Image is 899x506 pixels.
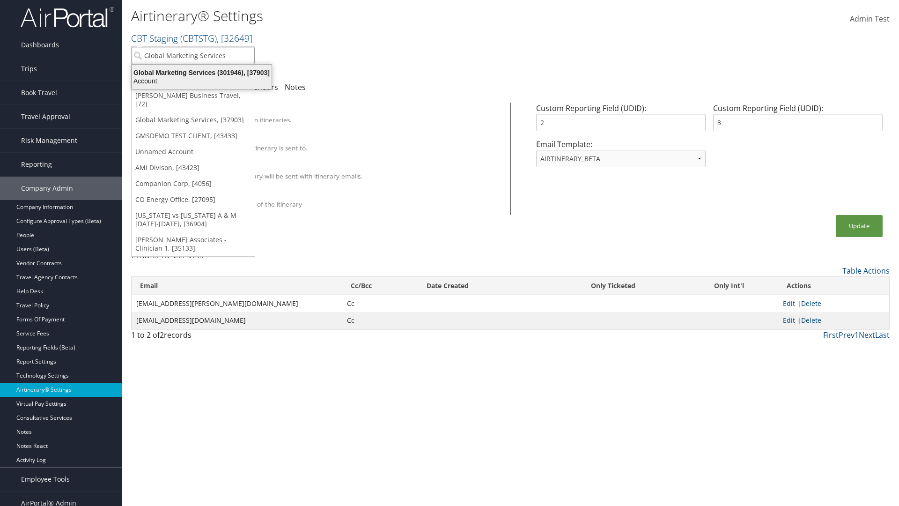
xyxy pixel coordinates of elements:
a: Notes [285,82,306,92]
div: Email Template: [532,139,709,175]
a: Prev [839,330,855,340]
button: Update [836,215,883,237]
span: Admin Test [850,14,890,24]
a: Next [859,330,875,340]
a: AMI Divison, [43423] [132,160,255,176]
span: Employee Tools [21,468,70,491]
a: Delete [801,316,821,325]
th: Only Int'l: activate to sort column ascending [680,277,778,295]
th: Date Created: activate to sort column ascending [418,277,546,295]
div: Client Name [175,107,499,115]
td: | [778,312,889,329]
a: Admin Test [850,5,890,34]
div: Show Survey [175,191,499,200]
a: Edit [783,316,795,325]
td: | [778,295,889,312]
a: Last [875,330,890,340]
div: Account [126,77,277,85]
div: Custom Reporting Field (UDID): [532,103,709,139]
span: Dashboards [21,33,59,57]
div: Override Email [175,135,499,143]
div: 1 to 2 of records [131,329,315,345]
span: Company Admin [21,177,73,200]
a: [PERSON_NAME] Business Travel, [72] [132,88,255,112]
a: Delete [801,299,821,308]
a: Global Marketing Services, [37903] [132,112,255,128]
td: [EMAIL_ADDRESS][DOMAIN_NAME] [132,312,342,329]
span: Travel Approval [21,105,70,128]
a: Companion Corp, [4056] [132,176,255,192]
th: Email: activate to sort column ascending [132,277,342,295]
img: airportal-logo.png [21,6,114,28]
input: Search Accounts [132,47,255,64]
span: Reporting [21,153,52,176]
a: CO Energy Office, [27095] [132,192,255,208]
a: First [823,330,839,340]
span: , [ 32649 ] [217,32,252,45]
span: Book Travel [21,81,57,104]
a: Table Actions [842,266,890,276]
td: Cc [342,312,418,329]
td: Cc [342,295,418,312]
a: [US_STATE] vs [US_STATE] A & M [DATE]-[DATE], [36904] [132,208,255,232]
span: ( CBTSTG ) [180,32,217,45]
a: CBT Staging [131,32,252,45]
label: A PDF version of the itinerary will be sent with itinerary emails. [175,171,362,181]
th: Only Ticketed: activate to sort column ascending [546,277,680,295]
a: [PERSON_NAME] Associates - Clinician 1, [35133] [132,232,255,256]
div: Attach PDF [175,163,499,171]
div: Global Marketing Services (301946), [37903] [126,68,277,77]
span: Risk Management [21,129,77,152]
a: 1 [855,330,859,340]
span: Trips [21,57,37,81]
span: 2 [160,330,164,340]
a: Edit [783,299,795,308]
h1: Airtinerary® Settings [131,6,637,26]
a: Calendars [243,82,278,92]
th: Cc/Bcc: activate to sort column ascending [342,277,418,295]
th: Actions [778,277,889,295]
a: GMSDEMO TEST CLIENT, [43433] [132,128,255,144]
div: Custom Reporting Field (UDID): [709,103,886,139]
a: Unnamed Account [132,144,255,160]
td: [EMAIL_ADDRESS][PERSON_NAME][DOMAIN_NAME] [132,295,342,312]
